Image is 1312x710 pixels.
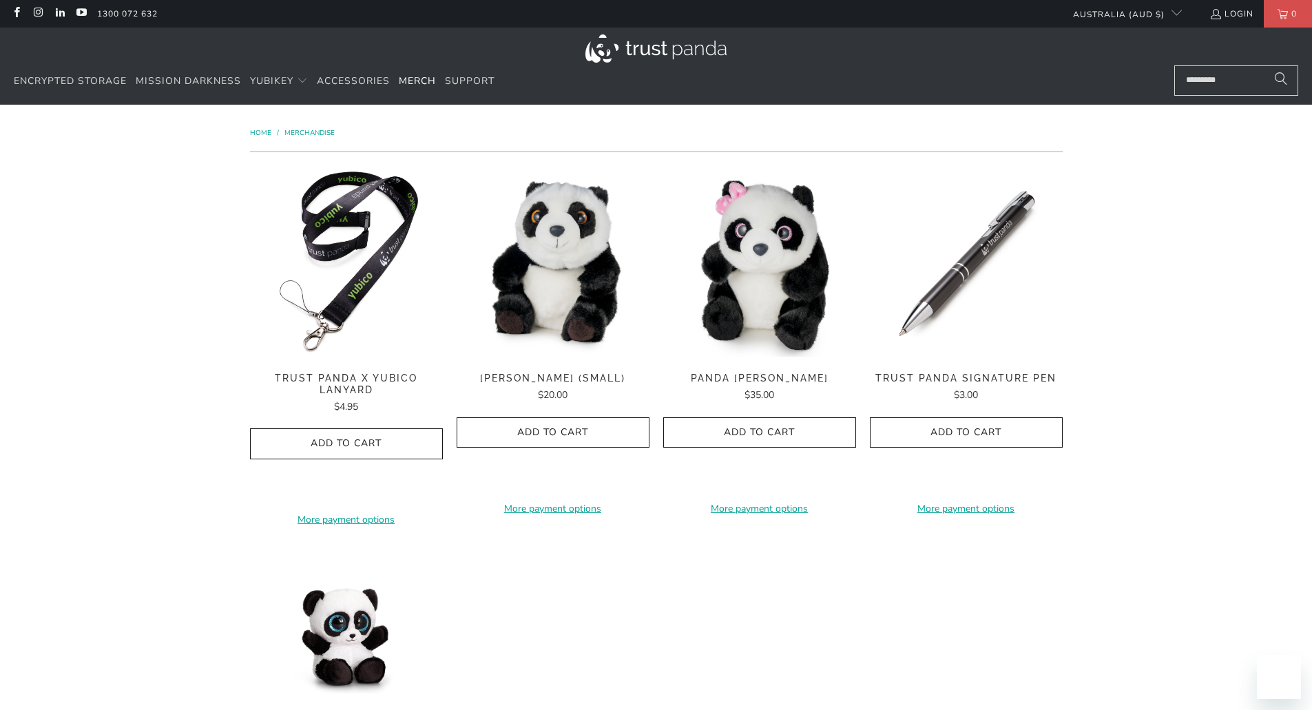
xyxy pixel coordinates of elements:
[14,65,127,98] a: Encrypted Storage
[250,512,443,528] a: More payment options
[250,428,443,459] button: Add to Cart
[14,74,127,87] span: Encrypted Storage
[14,65,494,98] nav: Translation missing: en.navigation.header.main_nav
[457,501,649,516] a: More payment options
[1174,65,1298,96] input: Search...
[250,373,443,415] a: Trust Panda x Yubico Lanyard $4.95
[284,128,335,138] a: Merchandise
[399,74,436,87] span: Merch
[471,427,635,439] span: Add to Cart
[250,65,308,98] summary: YubiKey
[136,74,241,87] span: Mission Darkness
[54,8,65,19] a: Trust Panda Australia on LinkedIn
[250,166,443,359] img: Trust Panda Yubico Lanyard - Trust Panda
[457,373,649,384] span: [PERSON_NAME] (Small)
[250,128,273,138] a: Home
[250,373,443,396] span: Trust Panda x Yubico Lanyard
[457,373,649,403] a: [PERSON_NAME] (Small) $20.00
[457,417,649,448] button: Add to Cart
[264,438,428,450] span: Add to Cart
[457,166,649,359] a: Panda Lin Lin (Small) - Trust Panda Panda Lin Lin (Small) - Trust Panda
[10,8,22,19] a: Trust Panda Australia on Facebook
[585,34,727,63] img: Trust Panda Australia
[136,65,241,98] a: Mission Darkness
[663,417,856,448] button: Add to Cart
[663,373,856,403] a: Panda [PERSON_NAME] $35.00
[399,65,436,98] a: Merch
[884,427,1048,439] span: Add to Cart
[277,128,279,138] span: /
[663,373,856,384] span: Panda [PERSON_NAME]
[32,8,43,19] a: Trust Panda Australia on Instagram
[317,74,390,87] span: Accessories
[317,65,390,98] a: Accessories
[663,501,856,516] a: More payment options
[870,373,1063,403] a: Trust Panda Signature Pen $3.00
[744,388,774,401] span: $35.00
[663,166,856,359] img: Panda Lin Lin Sparkle - Trust Panda
[954,388,978,401] span: $3.00
[1209,6,1253,21] a: Login
[1264,65,1298,96] button: Search
[445,74,494,87] span: Support
[1257,655,1301,699] iframe: Button to launch messaging window
[334,400,358,413] span: $4.95
[457,166,649,359] img: Panda Lin Lin (Small) - Trust Panda
[75,8,87,19] a: Trust Panda Australia on YouTube
[678,427,842,439] span: Add to Cart
[250,74,293,87] span: YubiKey
[870,417,1063,448] button: Add to Cart
[250,128,271,138] span: Home
[870,166,1063,359] img: Trust Panda Signature Pen - Trust Panda
[97,6,158,21] a: 1300 072 632
[870,501,1063,516] a: More payment options
[538,388,568,401] span: $20.00
[445,65,494,98] a: Support
[870,373,1063,384] span: Trust Panda Signature Pen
